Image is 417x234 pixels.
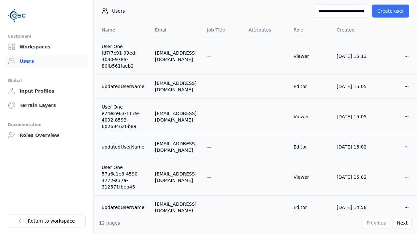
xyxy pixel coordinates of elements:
div: [EMAIL_ADDRESS][DOMAIN_NAME] [155,171,196,184]
div: [EMAIL_ADDRESS][DOMAIN_NAME] [155,140,196,153]
div: Documentation [8,121,86,129]
div: Viewer [294,113,326,120]
span: — [207,84,211,89]
span: — [207,54,211,59]
div: [EMAIL_ADDRESS][DOMAIN_NAME] [155,201,196,214]
div: [DATE] 15:05 [337,83,370,90]
div: [DATE] 15:02 [337,174,370,180]
a: User One e74e2e63-1179-4092-8593-602684620b89 [102,104,144,130]
button: Next [393,217,412,229]
a: Terrain Layers [5,99,88,112]
a: Input Profiles [5,84,88,97]
div: [DATE] 15:02 [337,144,370,150]
div: Editor [294,204,326,211]
span: — [207,205,211,210]
th: Created [331,22,375,38]
div: [EMAIL_ADDRESS][DOMAIN_NAME] [155,80,196,93]
th: Name [94,22,150,38]
a: Workspaces [5,40,88,53]
div: Viewer [294,174,326,180]
div: [DATE] 14:58 [337,204,370,211]
div: Editor [294,83,326,90]
th: Role [288,22,331,38]
div: Editor [294,144,326,150]
a: Users [5,55,88,68]
a: updatedUserName [102,204,144,211]
a: User One 57a6c1e8-4590-4772-a37a-312571fbeb45 [102,164,144,190]
div: [DATE] 15:05 [337,113,370,120]
th: Job Title [202,22,243,38]
th: Email [150,22,202,38]
div: Viewer [294,53,326,59]
img: Logo [8,6,26,25]
a: updatedUserName [102,83,144,90]
span: — [207,114,211,119]
div: [EMAIL_ADDRESS][DOMAIN_NAME] [155,110,196,123]
div: [DATE] 15:13 [337,53,370,59]
div: Customers [8,32,86,40]
th: Attributes [243,22,288,38]
span: Users [112,8,125,14]
div: Global [8,77,86,84]
span: 12 pages [99,220,120,226]
a: User One fd7f7c91-99ed-4b30-978a-80fb561faeb2 [102,43,144,69]
span: — [207,144,211,149]
div: [EMAIL_ADDRESS][DOMAIN_NAME] [155,50,196,63]
a: Return to workspace [8,214,86,227]
a: updatedUserName [102,144,144,150]
span: — [207,175,211,180]
a: Roles Overview [5,129,88,142]
button: Create user [372,5,409,18]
